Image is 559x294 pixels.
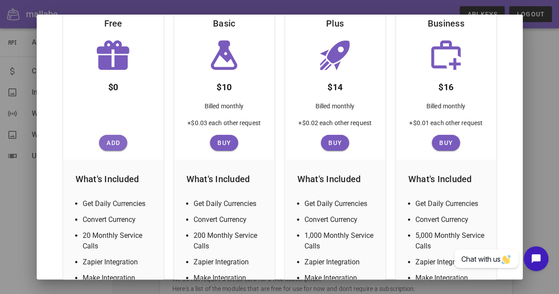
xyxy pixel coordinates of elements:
[83,230,155,252] li: 20 Monthly Service Calls
[194,199,266,209] li: Get Daily Currencies
[68,165,158,193] div: What's Included
[101,73,125,98] div: $0
[304,199,376,209] li: Get Daily Currencies
[213,139,235,146] span: Buy
[83,257,155,267] li: Zapier Integration
[198,98,251,118] div: Billed monthly
[83,273,155,283] li: Make Integration
[194,273,266,283] li: Make Integration
[415,230,487,252] li: 5,000 Monthly Service Calls
[304,230,376,252] li: 1,000 Monthly Service Calls
[304,214,376,225] li: Convert Currency
[431,73,460,98] div: $16
[415,257,487,267] li: Zapier Integration
[99,135,127,151] button: Add
[401,165,491,193] div: What's Included
[304,273,376,283] li: Make Integration
[179,165,269,193] div: What's Included
[210,135,238,151] button: Buy
[415,273,487,283] li: Make Integration
[206,9,242,38] div: Basic
[435,139,456,146] span: Buy
[194,230,266,252] li: 200 Monthly Service Calls
[194,214,266,225] li: Convert Currency
[308,98,361,118] div: Billed monthly
[103,139,124,146] span: Add
[324,139,346,146] span: Buy
[291,118,379,135] div: +$0.02 each other request
[321,135,349,151] button: Buy
[83,214,155,225] li: Convert Currency
[419,98,472,118] div: Billed monthly
[209,73,239,98] div: $10
[320,73,350,98] div: $14
[415,214,487,225] li: Convert Currency
[290,165,380,193] div: What's Included
[304,257,376,267] li: Zapier Integration
[194,257,266,267] li: Zapier Integration
[415,199,487,209] li: Get Daily Currencies
[402,118,490,135] div: +$0.01 each other request
[421,9,472,38] div: Business
[432,135,460,151] button: Buy
[83,199,155,209] li: Get Daily Currencies
[319,9,351,38] div: Plus
[97,9,129,38] div: Free
[180,118,268,135] div: +$0.03 each other request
